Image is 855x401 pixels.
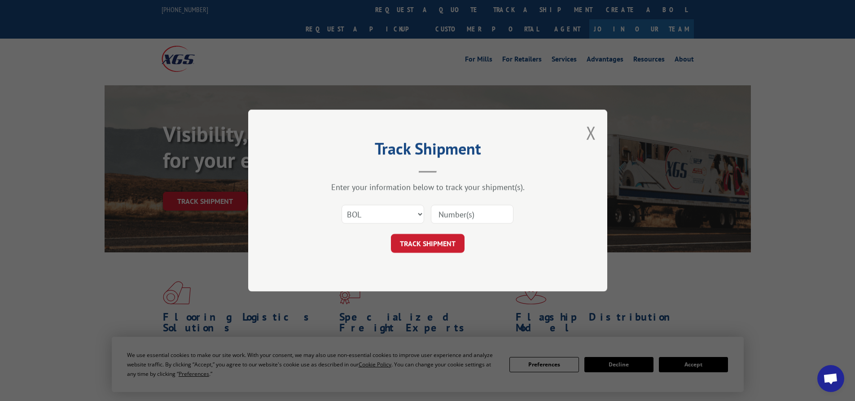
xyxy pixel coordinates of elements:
button: Close modal [586,121,596,145]
input: Number(s) [431,205,513,224]
div: Open chat [817,365,844,392]
div: Enter your information below to track your shipment(s). [293,182,562,192]
button: TRACK SHIPMENT [391,234,465,253]
h2: Track Shipment [293,142,562,159]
